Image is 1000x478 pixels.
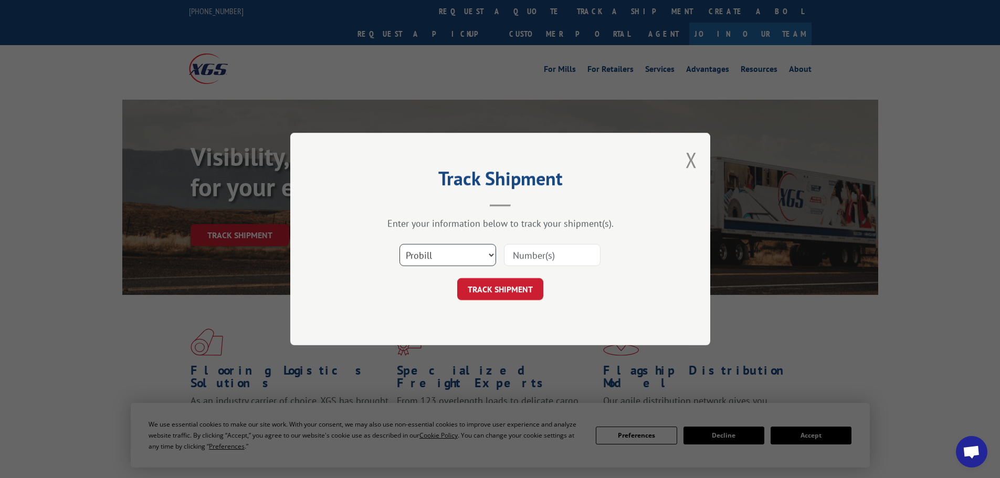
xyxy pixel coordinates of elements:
[686,146,697,174] button: Close modal
[956,436,987,468] div: Open chat
[343,171,658,191] h2: Track Shipment
[457,278,543,300] button: TRACK SHIPMENT
[504,244,601,266] input: Number(s)
[343,217,658,229] div: Enter your information below to track your shipment(s).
